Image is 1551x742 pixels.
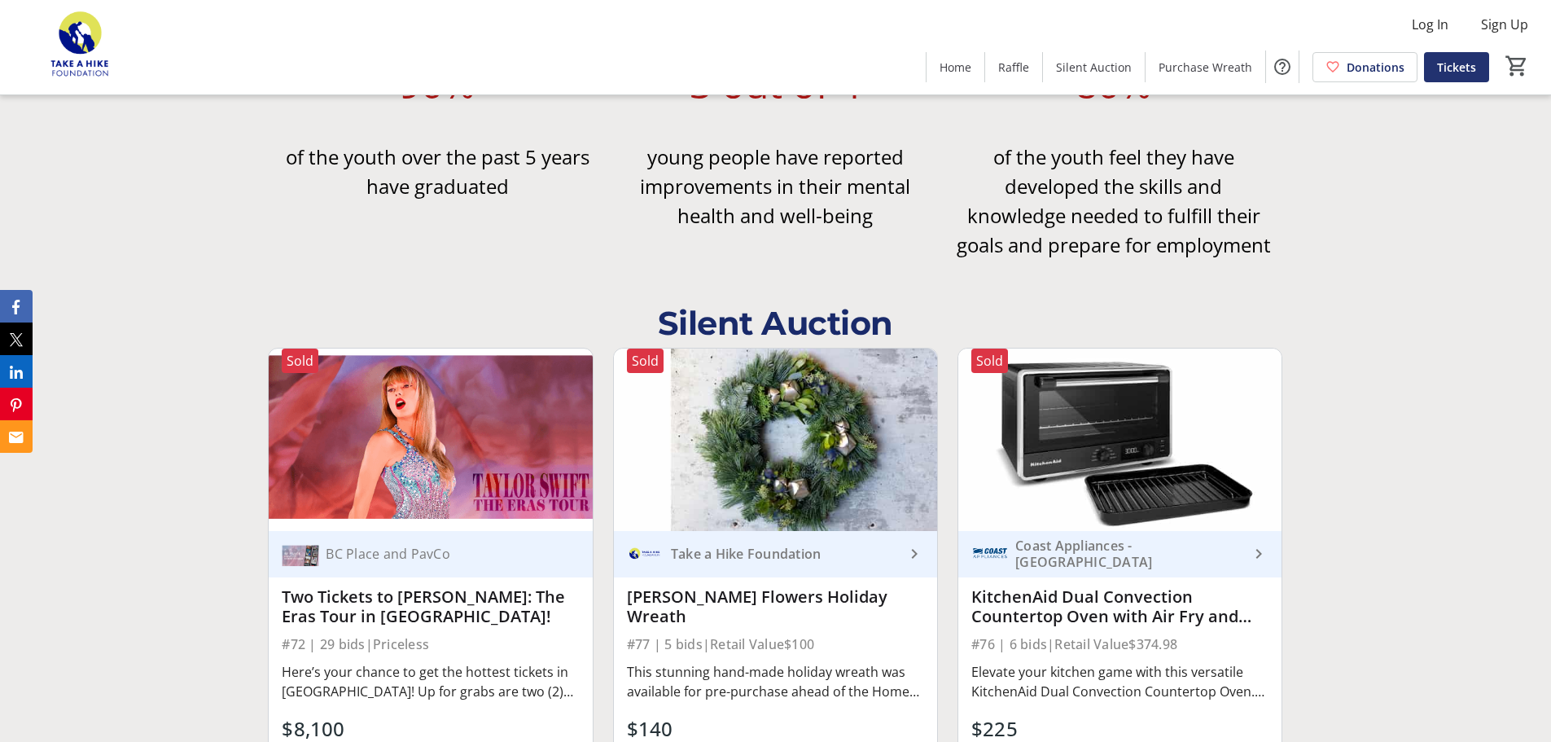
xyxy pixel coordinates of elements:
img: KitchenAid Dual Convection Countertop Oven with Air Fry and Temperature Probe [958,349,1282,530]
span: Raffle [998,59,1029,76]
div: #76 | 6 bids | Retail Value $374.98 [971,633,1268,656]
button: Cart [1502,51,1531,81]
span: Sign Up [1481,15,1528,34]
a: Donations [1312,52,1417,82]
img: Two Tickets to Taylor Swift’s: The Eras Tour in Vancouver! [269,349,592,530]
img: Take a Hike Foundation's Logo [10,7,155,88]
div: Sold [627,349,664,373]
p: of the youth over the past 5 years have graduated [278,143,596,201]
button: Log In [1399,11,1461,37]
img: Hilary Miles Flowers Holiday Wreath [614,349,937,530]
div: Take a Hike Foundation [664,546,905,562]
p: of the youth feel they have developed the skills and knowledge needed to fulfill their goals and ... [954,143,1273,260]
div: Here’s your chance to get the hottest tickets in [GEOGRAPHIC_DATA]! Up for grabs are two (2) lowe... [282,662,579,701]
button: Help [1266,50,1299,83]
a: Home [927,52,984,82]
span: Log In [1412,15,1448,34]
mat-icon: keyboard_arrow_right [1249,544,1268,564]
div: Elevate your kitchen game with this versatile KitchenAid Dual Convection Countertop Oven. Featuri... [971,662,1268,701]
a: Take a Hike FoundationTake a Hike Foundation [614,531,937,577]
div: #77 | 5 bids | Retail Value $100 [627,633,924,656]
span: Donations [1347,59,1404,76]
div: This stunning hand-made holiday wreath was available for pre-purchase ahead of the Homes For The ... [627,662,924,701]
a: Tickets [1424,52,1489,82]
a: Coast Appliances - North VancouverCoast Appliances - [GEOGRAPHIC_DATA] [958,531,1282,577]
div: Silent Auction [658,299,893,348]
a: Purchase Wreath [1146,52,1265,82]
mat-icon: keyboard_arrow_right [905,544,924,564]
div: KitchenAid Dual Convection Countertop Oven with Air Fry and Temperature Probe [971,587,1268,626]
div: [PERSON_NAME] Flowers Holiday Wreath [627,587,924,626]
div: Sold [971,349,1008,373]
span: Home [940,59,971,76]
span: Tickets [1437,59,1476,76]
span: Silent Auction [1056,59,1132,76]
div: BC Place and PavCo [319,546,559,562]
img: Coast Appliances - North Vancouver [971,535,1009,573]
div: Coast Appliances - [GEOGRAPHIC_DATA] [1009,538,1249,570]
a: Silent Auction [1043,52,1145,82]
div: Sold [282,349,318,373]
img: Take a Hike Foundation [627,535,664,573]
p: young people have reported improvements in their mental health and well-being [616,143,935,231]
a: Raffle [985,52,1042,82]
div: #72 | 29 bids | Priceless [282,633,579,656]
img: BC Place and PavCo [282,535,319,573]
span: Purchase Wreath [1159,59,1252,76]
div: Two Tickets to [PERSON_NAME]: The Eras Tour in [GEOGRAPHIC_DATA]! [282,587,579,626]
button: Sign Up [1468,11,1541,37]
